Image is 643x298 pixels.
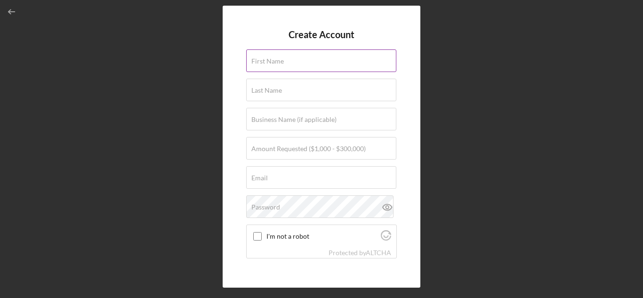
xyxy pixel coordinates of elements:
h4: Create Account [289,29,354,40]
a: Visit Altcha.org [366,249,391,257]
label: Business Name (if applicable) [251,116,337,123]
div: Protected by [329,249,391,257]
label: Email [251,174,268,182]
label: I'm not a robot [266,233,378,240]
label: Password [251,203,280,211]
label: Last Name [251,87,282,94]
label: Amount Requested ($1,000 - $300,000) [251,145,366,153]
label: First Name [251,57,284,65]
a: Visit Altcha.org [381,234,391,242]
